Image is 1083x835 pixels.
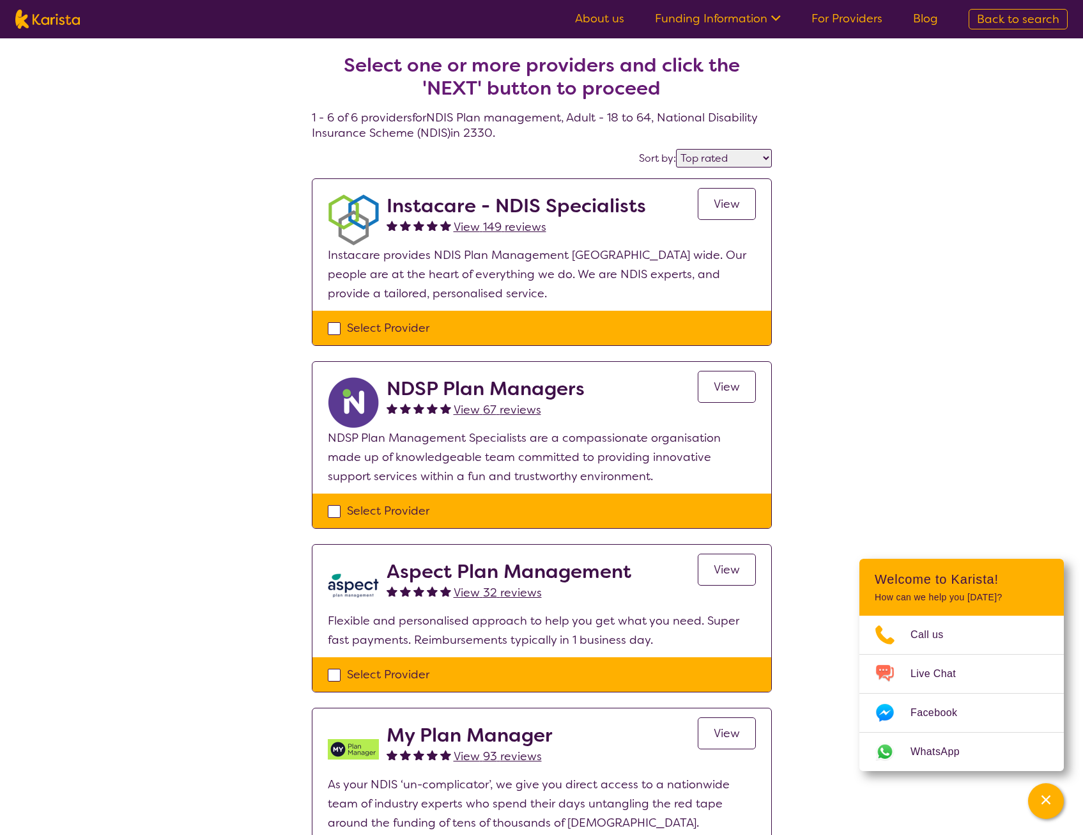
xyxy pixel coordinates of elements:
[328,194,379,246] img: obkhna0zu27zdd4ubuus.png
[440,220,451,231] img: fullstar
[387,220,397,231] img: fullstar
[875,572,1048,587] h2: Welcome to Karista!
[440,403,451,414] img: fullstar
[698,371,756,403] a: View
[910,742,975,761] span: WhatsApp
[387,377,585,400] h2: NDSP Plan Managers
[714,196,740,212] span: View
[328,724,379,775] img: v05irhjwnjh28ktdyyfd.png
[977,12,1059,27] span: Back to search
[400,403,411,414] img: fullstar
[400,586,411,597] img: fullstar
[413,403,424,414] img: fullstar
[328,428,756,486] p: NDSP Plan Management Specialists are a compassionate organisation made up of knowledgeable team c...
[427,749,438,760] img: fullstar
[913,11,938,26] a: Blog
[400,220,411,231] img: fullstar
[387,724,553,747] h2: My Plan Manager
[15,10,80,29] img: Karista logo
[387,194,646,217] h2: Instacare - NDIS Specialists
[454,585,542,600] span: View 32 reviews
[454,583,542,602] a: View 32 reviews
[969,9,1068,29] a: Back to search
[427,403,438,414] img: fullstar
[454,747,542,766] a: View 93 reviews
[427,220,438,231] img: fullstar
[639,152,676,165] label: Sort by:
[454,217,546,237] a: View 149 reviews
[910,625,959,644] span: Call us
[454,219,546,235] span: View 149 reviews
[440,749,451,760] img: fullstar
[454,749,542,764] span: View 93 reviews
[811,11,882,26] a: For Providers
[575,11,624,26] a: About us
[714,379,740,394] span: View
[875,592,1048,603] p: How can we help you [DATE]?
[440,586,451,597] img: fullstar
[454,400,541,419] a: View 67 reviews
[400,749,411,760] img: fullstar
[387,403,397,414] img: fullstar
[328,775,756,832] p: As your NDIS ‘un-complicator’, we give you direct access to a nationwide team of industry experts...
[714,562,740,577] span: View
[312,23,772,141] h4: 1 - 6 of 6 providers for NDIS Plan management , Adult - 18 to 64 , National Disability Insurance ...
[1028,783,1064,819] button: Channel Menu
[327,54,757,100] h2: Select one or more providers and click the 'NEXT' button to proceed
[328,560,379,611] img: lkb8hqptqmnl8bp1urdw.png
[698,717,756,749] a: View
[413,220,424,231] img: fullstar
[328,611,756,650] p: Flexible and personalised approach to help you get what you need. Super fast payments. Reimbursem...
[714,726,740,741] span: View
[698,554,756,586] a: View
[413,749,424,760] img: fullstar
[427,586,438,597] img: fullstar
[413,586,424,597] img: fullstar
[387,749,397,760] img: fullstar
[387,586,397,597] img: fullstar
[859,733,1064,771] a: Web link opens in a new tab.
[328,377,379,428] img: ryxpuxvt8mh1enfatjpo.png
[910,703,972,722] span: Facebook
[859,559,1064,771] div: Channel Menu
[698,188,756,220] a: View
[655,11,781,26] a: Funding Information
[387,560,631,583] h2: Aspect Plan Management
[454,402,541,417] span: View 67 reviews
[910,664,971,683] span: Live Chat
[859,616,1064,771] ul: Choose channel
[328,246,756,303] p: Instacare provides NDIS Plan Management [GEOGRAPHIC_DATA] wide. Our people are at the heart of ev...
